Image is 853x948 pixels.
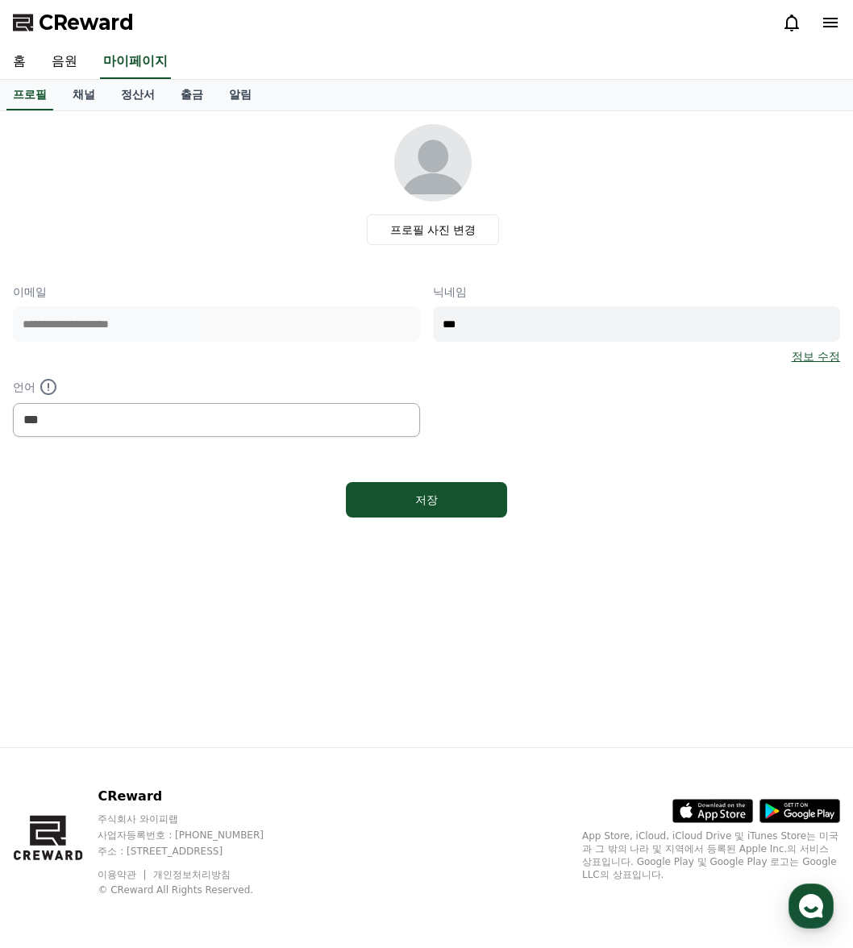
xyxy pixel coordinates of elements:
[100,45,171,79] a: 마이페이지
[39,10,134,35] span: CReward
[13,377,420,397] p: 언어
[168,80,216,110] a: 출금
[153,869,231,880] a: 개인정보처리방침
[6,80,53,110] a: 프로필
[108,80,168,110] a: 정산서
[367,214,500,245] label: 프로필 사진 변경
[98,813,294,825] p: 주식회사 와이피랩
[378,492,475,508] div: 저장
[98,869,148,880] a: 이용약관
[582,829,840,881] p: App Store, iCloud, iCloud Drive 및 iTunes Store는 미국과 그 밖의 나라 및 지역에서 등록된 Apple Inc.의 서비스 상표입니다. Goo...
[216,80,264,110] a: 알림
[13,284,420,300] p: 이메일
[346,482,507,518] button: 저장
[792,348,840,364] a: 정보 수정
[98,884,294,896] p: © CReward All Rights Reserved.
[60,80,108,110] a: 채널
[13,10,134,35] a: CReward
[98,829,294,842] p: 사업자등록번호 : [PHONE_NUMBER]
[433,284,840,300] p: 닉네임
[98,845,294,858] p: 주소 : [STREET_ADDRESS]
[39,45,90,79] a: 음원
[394,124,472,202] img: profile_image
[98,787,294,806] p: CReward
